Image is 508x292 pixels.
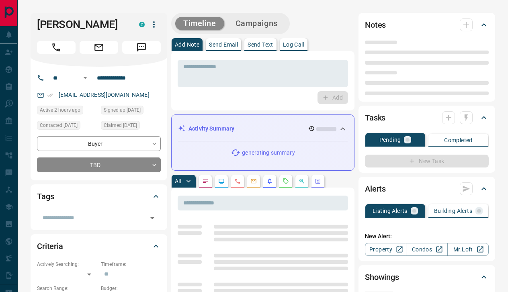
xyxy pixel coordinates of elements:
[188,125,234,133] p: Activity Summary
[139,22,145,27] div: condos.ca
[37,240,63,253] h2: Criteria
[175,17,224,30] button: Timeline
[234,178,241,184] svg: Calls
[101,106,161,117] div: Sat Jul 20 2024
[365,18,386,31] h2: Notes
[104,106,141,114] span: Signed up [DATE]
[37,187,161,206] div: Tags
[447,243,489,256] a: Mr.Loft
[365,267,489,287] div: Showings
[80,73,90,83] button: Open
[242,149,295,157] p: generating summary
[283,42,304,47] p: Log Call
[175,178,181,184] p: All
[101,285,161,292] p: Budget:
[101,261,161,268] p: Timeframe:
[365,111,385,124] h2: Tasks
[101,121,161,132] div: Wed Jun 18 2025
[365,108,489,127] div: Tasks
[47,92,53,98] svg: Email Verified
[365,232,489,241] p: New Alert:
[37,157,161,172] div: TBD
[218,178,225,184] svg: Lead Browsing Activity
[365,182,386,195] h2: Alerts
[227,17,286,30] button: Campaigns
[434,208,472,214] p: Building Alerts
[283,178,289,184] svg: Requests
[37,261,97,268] p: Actively Searching:
[365,243,406,256] a: Property
[178,121,348,136] div: Activity Summary
[37,41,76,54] span: Call
[37,106,97,117] div: Mon Sep 15 2025
[365,179,489,198] div: Alerts
[37,285,97,292] p: Search Range:
[40,121,78,129] span: Contacted [DATE]
[37,136,161,151] div: Buyer
[122,41,161,54] span: Message
[80,41,118,54] span: Email
[248,42,273,47] p: Send Text
[59,92,150,98] a: [EMAIL_ADDRESS][DOMAIN_NAME]
[37,237,161,256] div: Criteria
[37,190,54,203] h2: Tags
[299,178,305,184] svg: Opportunities
[209,42,238,47] p: Send Email
[266,178,273,184] svg: Listing Alerts
[37,18,127,31] h1: [PERSON_NAME]
[202,178,209,184] svg: Notes
[37,121,97,132] div: Mon Jul 28 2025
[147,212,158,224] button: Open
[315,178,321,184] svg: Agent Actions
[379,137,401,143] p: Pending
[444,137,473,143] p: Completed
[365,271,399,284] h2: Showings
[406,243,447,256] a: Condos
[250,178,257,184] svg: Emails
[175,42,199,47] p: Add Note
[104,121,137,129] span: Claimed [DATE]
[373,208,408,214] p: Listing Alerts
[40,106,80,114] span: Active 2 hours ago
[365,15,489,35] div: Notes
